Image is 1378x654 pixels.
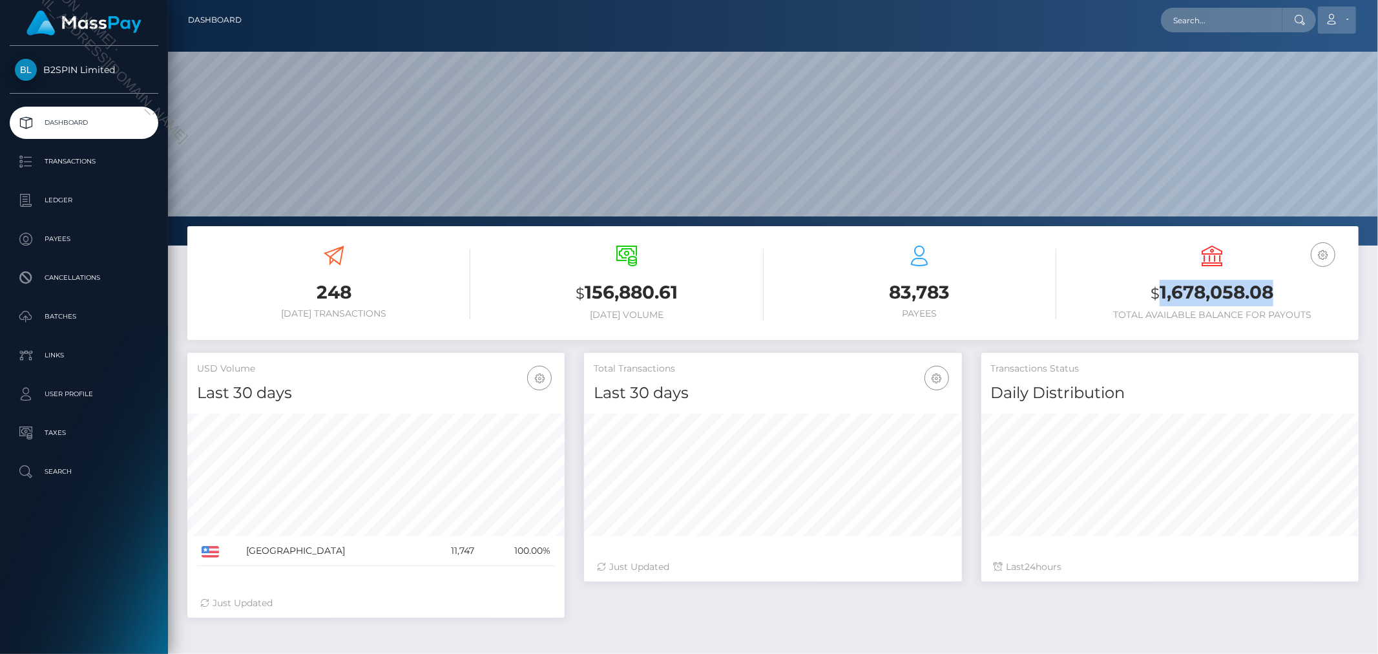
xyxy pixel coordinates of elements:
[10,378,158,410] a: User Profile
[15,385,153,404] p: User Profile
[783,280,1056,305] h3: 83,783
[490,280,763,306] h3: 156,880.61
[10,417,158,449] a: Taxes
[994,560,1346,574] div: Last hours
[15,423,153,443] p: Taxes
[15,113,153,132] p: Dashboard
[576,284,585,302] small: $
[197,308,470,319] h6: [DATE] Transactions
[15,229,153,249] p: Payees
[26,10,141,36] img: MassPay Logo
[1161,8,1282,32] input: Search...
[10,64,158,76] span: B2SPIN Limited
[15,307,153,326] p: Batches
[15,191,153,210] p: Ledger
[594,382,952,405] h4: Last 30 days
[1025,561,1036,573] span: 24
[197,382,555,405] h4: Last 30 days
[188,6,242,34] a: Dashboard
[991,382,1349,405] h4: Daily Distribution
[1076,310,1349,321] h6: Total Available Balance for Payouts
[10,145,158,178] a: Transactions
[200,596,552,610] div: Just Updated
[479,536,555,566] td: 100.00%
[1151,284,1160,302] small: $
[242,536,424,566] td: [GEOGRAPHIC_DATA]
[594,363,952,375] h5: Total Transactions
[10,456,158,488] a: Search
[15,462,153,481] p: Search
[197,363,555,375] h5: USD Volume
[15,152,153,171] p: Transactions
[10,184,158,216] a: Ledger
[10,262,158,294] a: Cancellations
[991,363,1349,375] h5: Transactions Status
[490,310,763,321] h6: [DATE] Volume
[1076,280,1349,306] h3: 1,678,058.08
[15,268,153,288] p: Cancellations
[15,59,37,81] img: B2SPIN Limited
[10,339,158,372] a: Links
[202,546,219,558] img: US.png
[424,536,479,566] td: 11,747
[783,308,1056,319] h6: Payees
[10,223,158,255] a: Payees
[597,560,948,574] div: Just Updated
[197,280,470,305] h3: 248
[10,107,158,139] a: Dashboard
[15,346,153,365] p: Links
[10,301,158,333] a: Batches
